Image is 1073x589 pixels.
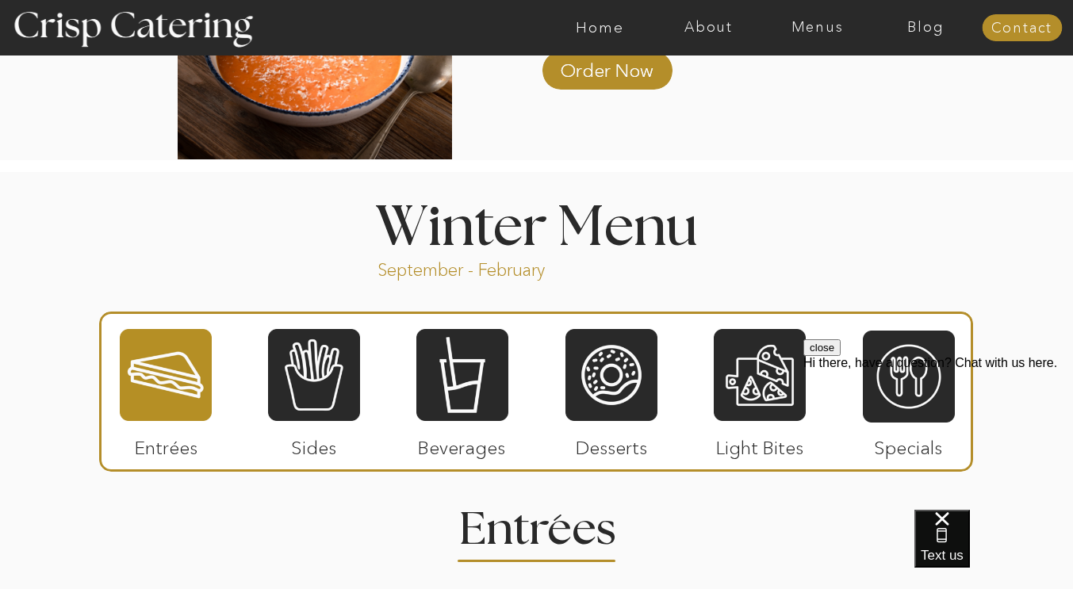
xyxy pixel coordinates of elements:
[763,20,872,36] a: Menus
[803,339,1073,530] iframe: podium webchat widget prompt
[377,258,596,277] p: September - February
[559,421,665,467] p: Desserts
[409,421,515,467] p: Beverages
[554,44,660,90] a: Order Now
[654,20,763,36] a: About
[546,20,654,36] a: Home
[872,20,980,36] a: Blog
[914,510,1073,589] iframe: podium webchat widget bubble
[316,201,757,247] h1: Winter Menu
[982,21,1062,36] a: Contact
[261,421,366,467] p: Sides
[707,421,813,467] p: Light Bites
[113,421,219,467] p: Entrées
[459,507,615,538] h2: Entrees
